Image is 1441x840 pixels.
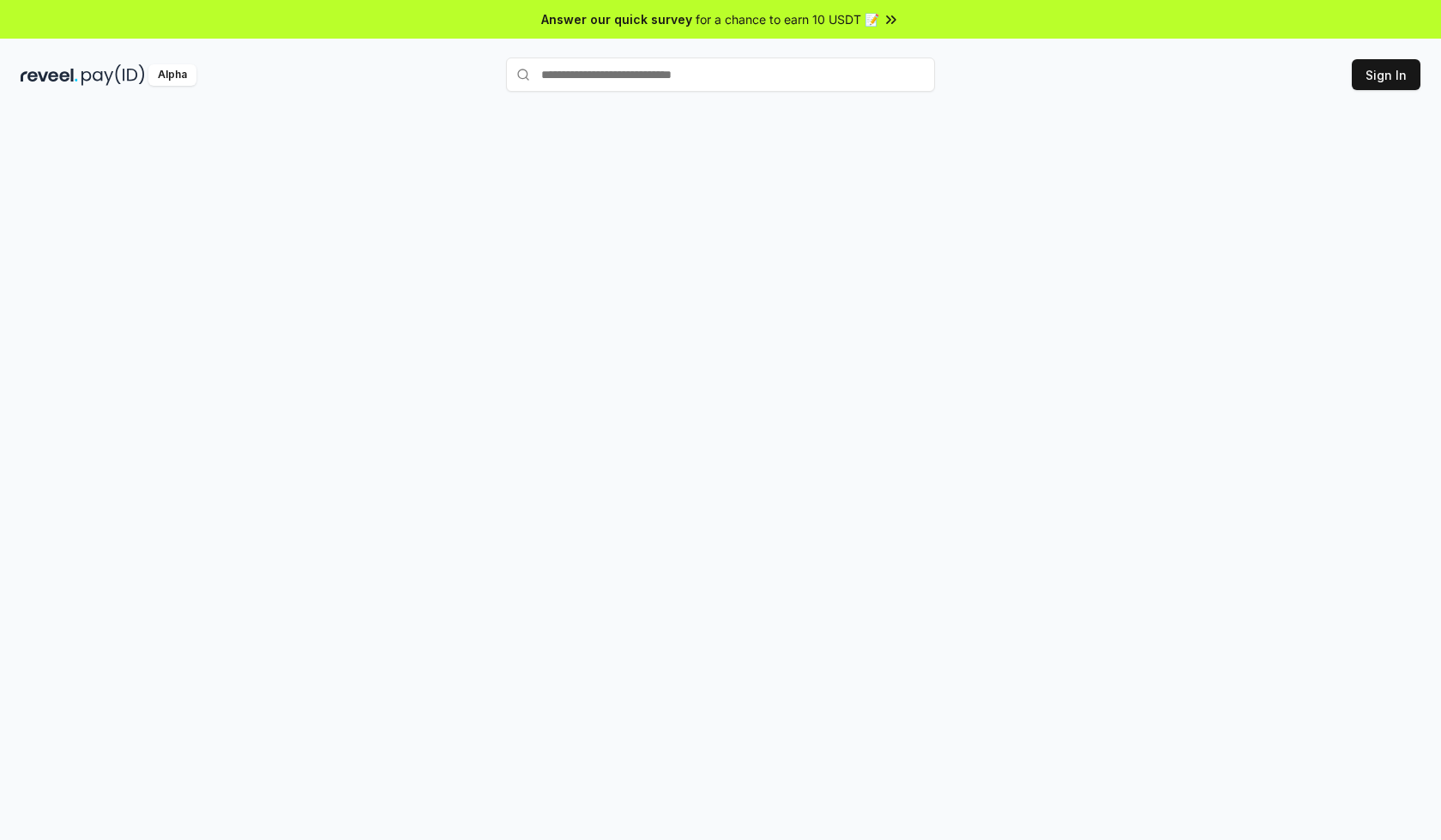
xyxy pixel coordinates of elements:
[541,10,692,28] span: Answer our quick survey
[81,64,145,86] img: pay_id
[1352,59,1420,90] button: Sign In
[21,64,78,86] img: reveel_dark
[148,64,196,86] div: Alpha
[696,10,879,28] span: for a chance to earn 10 USDT 📝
